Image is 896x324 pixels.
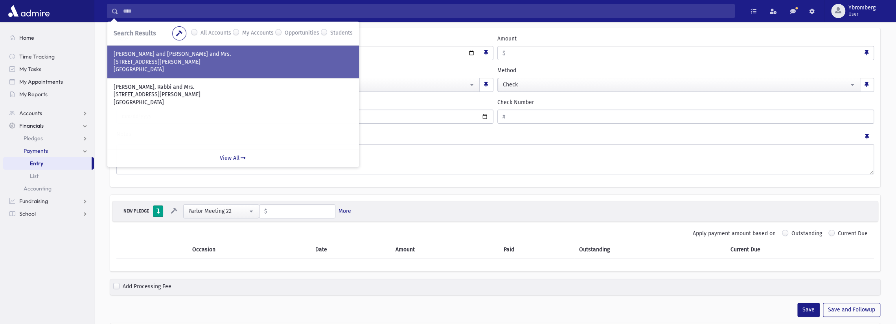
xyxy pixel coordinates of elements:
span: Home [19,34,34,41]
a: My Appointments [3,75,94,88]
label: Current Due [838,229,868,241]
a: Payments [3,145,94,157]
span: My Tasks [19,66,41,73]
span: Fundraising [19,198,48,205]
a: More [339,207,351,215]
a: Entry [3,157,92,170]
span: Search Results [114,29,156,37]
span: Payments [24,147,48,154]
span: Accounting [24,185,52,192]
span: Financials [19,122,44,129]
div: Check [503,81,849,89]
span: Ybromberg [848,5,876,11]
a: Accounts [3,107,94,119]
label: Students [330,29,353,38]
a: Accounting [3,182,94,195]
label: Opportunities [285,29,319,38]
input: Search [118,4,734,18]
p: [STREET_ADDRESS][PERSON_NAME] [114,58,353,66]
span: # [498,110,506,124]
p: [PERSON_NAME] and [PERSON_NAME] and Mrs. [114,50,353,58]
label: All Accounts [201,29,231,38]
span: List [30,172,39,179]
div: Parlor Meeting 22 [188,207,248,215]
th: Occasion [188,241,311,259]
span: $ [259,205,267,219]
span: $ [498,46,506,60]
span: Accounts [19,110,42,117]
p: [GEOGRAPHIC_DATA] [114,99,353,106]
a: Time Tracking [3,50,94,63]
th: Paid [499,241,574,259]
label: Add Processing Fee [123,282,171,292]
a: School [3,207,94,220]
span: Time Tracking [19,53,55,60]
th: Current Due [726,241,874,259]
span: User [848,11,876,17]
a: Pledges [3,132,94,145]
span: My Reports [19,91,48,98]
div: NEW PLEDGE [121,207,151,215]
img: AdmirePro [6,3,52,19]
label: Method [497,66,516,75]
th: Date [311,241,391,259]
span: School [19,210,36,217]
span: Pledges [24,135,43,142]
label: Amount [497,35,517,43]
label: Outstanding [791,229,822,241]
button: Save [797,303,820,317]
label: Apply payment amount based on [693,229,776,238]
button: Check [498,78,861,92]
th: Amount [391,241,499,259]
a: View All [107,149,359,167]
span: Entry [30,160,43,167]
p: [STREET_ADDRESS][PERSON_NAME] [114,91,353,99]
a: Financials [3,119,94,132]
label: My Accounts [242,29,274,38]
a: Fundraising [3,195,94,207]
p: [PERSON_NAME], Rabbi and Mrs. [114,83,353,91]
span: My Appointments [19,78,63,85]
button: Save and Followup [823,303,880,317]
a: My Reports [3,88,94,101]
a: List [3,170,94,182]
p: [GEOGRAPHIC_DATA] [114,66,353,73]
button: Parlor Meeting 22 [183,204,259,218]
th: Outstanding [574,241,726,259]
a: My Tasks [3,63,94,75]
a: Home [3,31,94,44]
label: Check Number [497,98,534,106]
